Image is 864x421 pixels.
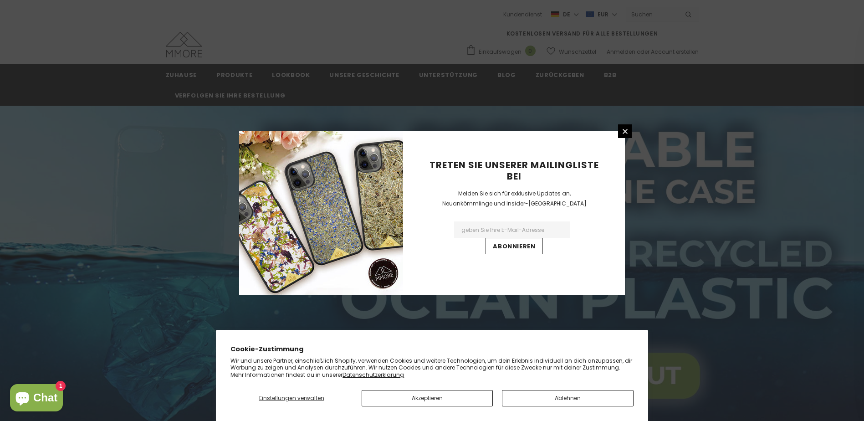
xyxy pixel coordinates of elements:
button: Akzeptieren [362,390,493,406]
button: Ablehnen [502,390,633,406]
input: Email Address [454,221,570,238]
p: Wir und unsere Partner, einschließlich Shopify, verwenden Cookies und weitere Technologien, um de... [230,357,634,379]
span: Einstellungen verwalten [259,394,324,402]
inbox-online-store-chat: Onlineshop-Chat von Shopify [7,384,66,414]
h2: Cookie-Zustimmung [230,344,634,354]
a: Datenschutzerklärung [343,371,404,379]
span: Treten Sie unserer Mailingliste bei [429,159,599,183]
input: Abonnieren [486,238,543,254]
a: Schließen [618,124,632,138]
button: Einstellungen verwalten [230,390,353,406]
span: Melden Sie sich für exklusive Updates an, Neuankömmlinge und Insider-[GEOGRAPHIC_DATA] [442,190,587,207]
